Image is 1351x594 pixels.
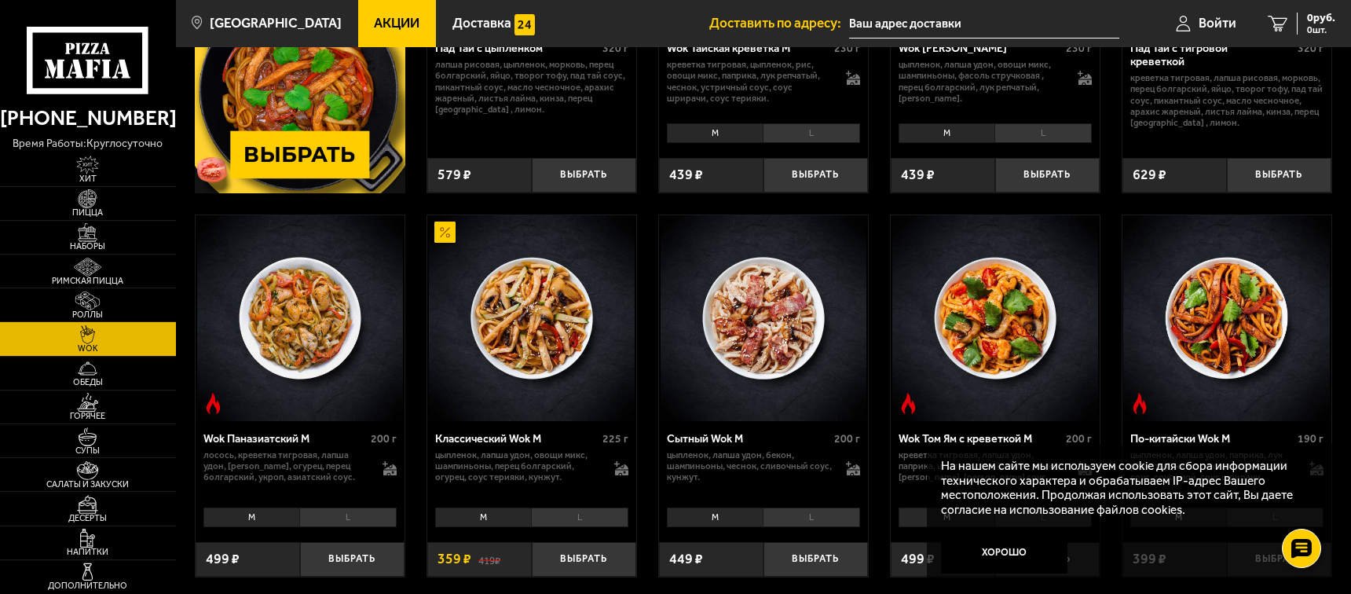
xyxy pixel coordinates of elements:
button: Хорошо [941,531,1067,574]
span: 320 г [1298,42,1324,55]
div: Классический Wok M [435,432,599,445]
span: 225 г [602,432,628,445]
a: Острое блюдоПо-китайски Wok M [1122,215,1331,421]
p: креветка тигровая, лапша удон, паприка, шампиньоны, [PERSON_NAME], [PERSON_NAME], [PERSON_NAME] с... [899,449,1064,483]
button: Выбрать [763,158,868,192]
span: 190 г [1298,432,1324,445]
div: По-китайски Wok M [1130,432,1294,445]
span: 200 г [834,432,860,445]
span: Доставить по адресу: [709,16,849,30]
img: По-китайски Wok M [1123,215,1329,421]
li: L [994,123,1092,144]
img: Острое блюдо [1129,393,1151,414]
button: Выбрать [763,542,868,577]
li: L [531,508,628,528]
li: M [899,123,995,144]
p: креветка тигровая, цыпленок, рис, овощи микс, паприка, лук репчатый, чеснок, устричный соус, соус... [667,59,833,104]
span: 499 ₽ [901,552,935,566]
div: Wok Паназиатский M [203,432,367,445]
p: цыпленок, лапша удон, бекон, шампиньоны, чеснок, сливочный соус, кунжут. [667,449,833,483]
span: 499 ₽ [206,552,240,566]
a: Острое блюдоWok Том Ям с креветкой M [891,215,1100,421]
span: Акции [374,16,419,30]
p: лосось, креветка тигровая, лапша удон, [PERSON_NAME], огурец, перец болгарский, укроп, азиатский ... [203,449,369,483]
button: Выбрать [300,542,405,577]
li: L [763,508,860,528]
div: Пад Тай с тигровой креветкой [1130,42,1294,68]
span: 579 ₽ [438,168,471,182]
li: M [435,508,532,528]
button: Выбрать [1227,158,1331,192]
span: 449 ₽ [669,552,703,566]
div: Wok Тайская креветка M [667,42,830,55]
a: Сытный Wok M [659,215,868,421]
div: Пад Тай с цыплёнком [435,42,599,55]
img: Классический Wok M [429,215,635,421]
img: Сытный Wok M [661,215,866,421]
li: M [667,508,763,528]
span: 230 г [1066,42,1092,55]
div: Wok Том Ям с креветкой M [899,432,1062,445]
span: 200 г [1066,432,1092,445]
p: На нашем сайте мы используем cookie для сбора информации технического характера и обрабатываем IP... [941,459,1309,517]
div: Wok [PERSON_NAME] [899,42,1062,55]
s: 419 ₽ [478,552,500,566]
button: Выбрать [532,542,636,577]
li: M [667,123,763,144]
span: Войти [1199,16,1236,30]
span: 230 г [834,42,860,55]
img: 15daf4d41897b9f0e9f617042186c801.svg [514,14,536,35]
span: 200 г [371,432,397,445]
button: Выбрать [532,158,636,192]
a: АкционныйКлассический Wok M [427,215,636,421]
p: цыпленок, лапша удон, овощи микс, шампиньоны, фасоль стручковая , перец болгарский, лук репчатый,... [899,59,1064,104]
img: Острое блюдо [203,393,224,414]
p: лапша рисовая, цыпленок, морковь, перец болгарский, яйцо, творог тофу, пад тай соус, пикантный со... [435,59,628,115]
img: Акционный [434,222,456,243]
li: M [203,508,300,528]
img: Wok Паназиатский M [197,215,403,421]
span: 439 ₽ [901,168,935,182]
span: 439 ₽ [669,168,703,182]
a: Острое блюдоWok Паназиатский M [196,215,405,421]
img: Wok Том Ям с креветкой M [892,215,1098,421]
input: Ваш адрес доставки [849,9,1119,38]
span: [GEOGRAPHIC_DATA] [210,16,342,30]
li: M [899,508,995,528]
span: 359 ₽ [438,552,471,566]
button: Выбрать [995,158,1100,192]
span: 629 ₽ [1133,168,1166,182]
span: 320 г [602,42,628,55]
div: Сытный Wok M [667,432,830,445]
span: 0 руб. [1307,13,1335,24]
p: цыпленок, лапша удон, овощи микс, шампиньоны, перец болгарский, огурец, соус терияки, кунжут. [435,449,601,483]
span: Доставка [452,16,511,30]
li: L [299,508,397,528]
span: 0 шт. [1307,25,1335,35]
p: креветка тигровая, лапша рисовая, морковь, перец болгарский, яйцо, творог тофу, пад тай соус, пик... [1130,72,1324,129]
li: L [763,123,860,144]
img: Острое блюдо [898,393,919,414]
